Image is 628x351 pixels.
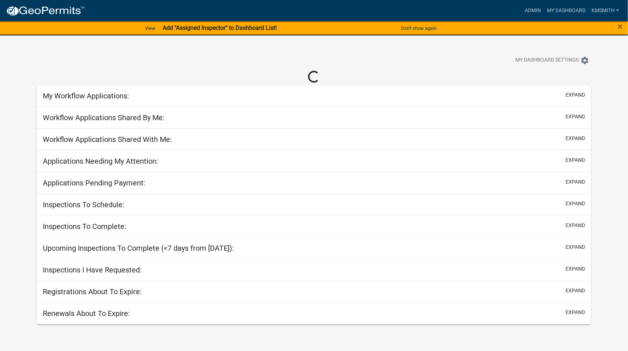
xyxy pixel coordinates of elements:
[566,309,585,316] button: expand
[510,53,595,67] button: My Dashboard Settingssettings
[566,91,585,99] button: expand
[43,178,145,187] h5: Applications Pending Payment:
[544,4,589,18] a: My Dashboard
[43,135,172,144] h5: Workflow Applications Shared With Me:
[515,56,579,65] span: My Dashboard Settings
[142,22,158,34] a: View
[566,135,585,142] button: expand
[43,222,126,231] h5: Inspections To Complete:
[566,243,585,251] button: expand
[43,287,142,296] h5: Registrations About To Expire:
[43,309,130,318] h5: Renewals About To Expire:
[566,265,585,273] button: expand
[398,22,439,34] button: Don't show again
[618,21,622,32] span: ×
[566,222,585,229] button: expand
[43,265,142,274] h5: Inspections I Have Requested:
[43,200,124,209] h5: Inspections To Schedule:
[618,22,622,31] button: Close
[43,244,234,253] h5: Upcoming Inspections To Complete (<7 days from [DATE]):
[566,178,585,186] button: expand
[43,157,158,166] h5: Applications Needing My Attention:
[566,156,585,164] button: expand
[43,91,129,100] h5: My Workflow Applications:
[522,4,544,18] a: Admin
[163,24,277,31] strong: Add "Assigned Inspector" to Dashboard List!
[566,113,585,121] button: expand
[580,56,589,65] i: settings
[566,200,585,208] button: expand
[589,4,622,18] a: kmsmith
[566,287,585,295] button: expand
[43,113,165,122] h5: Workflow Applications Shared By Me:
